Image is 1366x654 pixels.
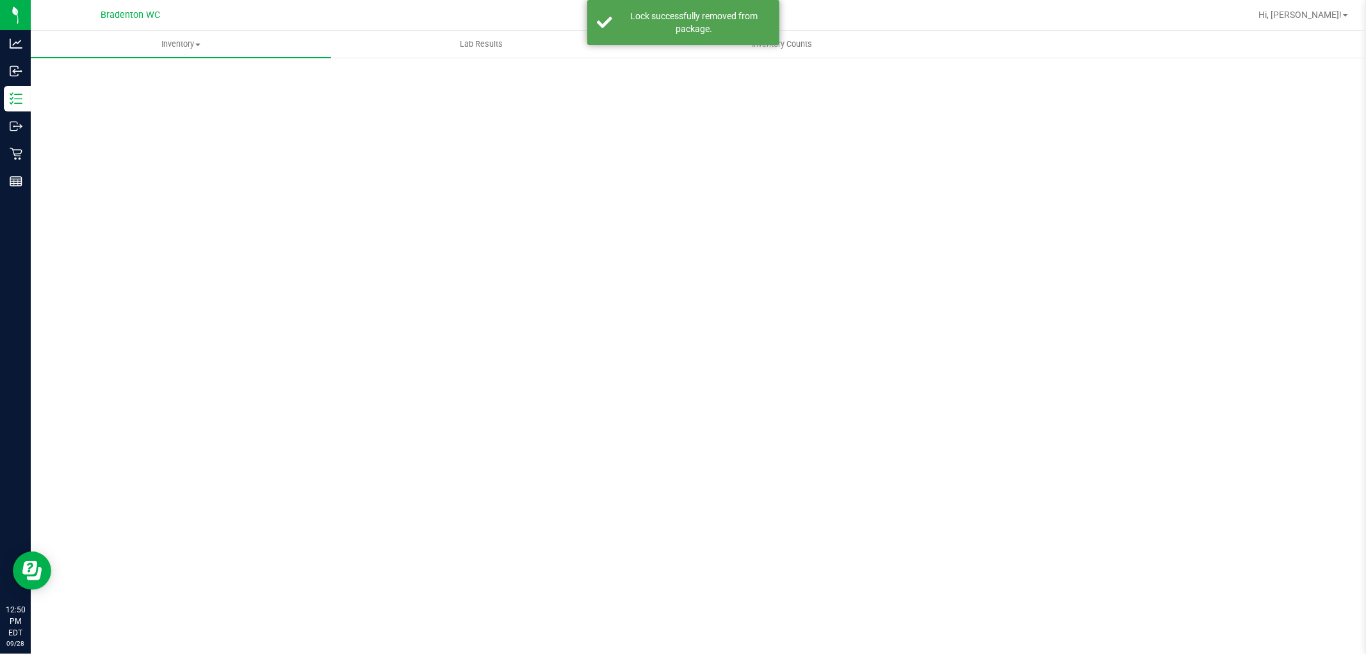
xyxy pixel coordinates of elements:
span: Hi, [PERSON_NAME]! [1258,10,1342,20]
span: Inventory [31,38,331,50]
p: 12:50 PM EDT [6,604,25,639]
span: Inventory Counts [735,38,829,50]
div: Lock successfully removed from package. [619,10,770,35]
span: Lab Results [443,38,520,50]
p: 09/28 [6,639,25,648]
inline-svg: Inventory [10,92,22,105]
span: Bradenton WC [101,10,161,20]
inline-svg: Analytics [10,37,22,50]
inline-svg: Reports [10,175,22,188]
a: Lab Results [331,31,631,58]
iframe: Resource center [13,552,51,590]
inline-svg: Outbound [10,120,22,133]
a: Inventory [31,31,331,58]
a: Inventory Counts [631,31,932,58]
inline-svg: Retail [10,147,22,160]
inline-svg: Inbound [10,65,22,78]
